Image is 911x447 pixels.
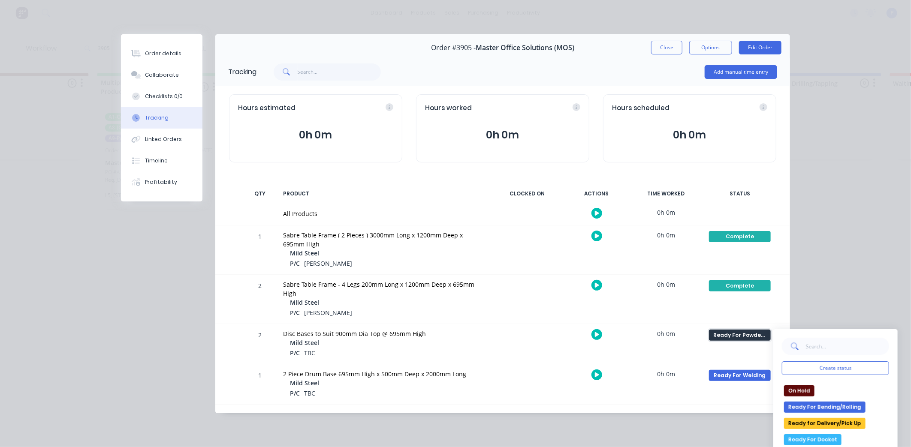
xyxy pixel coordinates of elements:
[709,330,771,341] div: Ready For Powder Coat
[784,434,842,445] button: Ready For Docket
[739,41,781,54] button: Edit Order
[290,389,300,398] span: P/C
[283,280,485,298] div: Sabre Table Frame - 4 Legs 200mm Long x 1200mm Deep x 695mm High
[283,209,485,218] div: All Products
[290,378,319,387] span: Mild Steel
[121,150,202,171] button: Timeline
[121,129,202,150] button: Linked Orders
[784,385,814,396] button: On Hold
[145,93,183,100] div: Checklists 0/0
[651,41,682,54] button: Close
[145,157,168,165] div: Timeline
[709,280,771,292] button: Complete
[290,298,319,307] span: Mild Steel
[564,185,629,203] div: ACTIONS
[709,370,771,381] div: Ready For Welding
[709,329,771,341] button: Ready For Powder Coat
[290,249,319,258] span: Mild Steel
[689,41,732,54] button: Options
[278,185,490,203] div: PRODUCT
[238,127,393,143] button: 0h 0m
[121,64,202,86] button: Collaborate
[495,185,559,203] div: CLOCKED ON
[709,231,771,243] button: Complete
[425,103,472,113] span: Hours worked
[247,325,273,364] div: 2
[290,259,300,268] span: P/C
[709,280,771,291] div: Complete
[476,44,574,52] span: Master Office Solutions (MOS)
[634,275,698,294] div: 0h 0m
[290,348,300,357] span: P/C
[805,338,889,355] input: Search...
[290,308,300,317] span: P/C
[145,71,179,79] div: Collaborate
[425,127,580,143] button: 0h 0m
[703,185,776,203] div: STATUS
[304,309,352,317] span: [PERSON_NAME]
[634,185,698,203] div: TIME WORKED
[709,231,771,242] div: Complete
[612,103,670,113] span: Hours scheduled
[247,366,273,404] div: 1
[247,276,273,324] div: 2
[247,227,273,274] div: 1
[784,418,866,429] button: Ready for Delivery/Pick Up
[121,43,202,64] button: Order details
[612,127,767,143] button: 0h 0m
[283,329,485,338] div: Disc Bases to Suit 900mm Dia Top @ 695mm High
[304,349,315,357] span: TBC
[283,369,485,378] div: 2 Piece Drum Base 695mm High x 500mm Deep x 2000mm Long
[238,103,296,113] span: Hours estimated
[634,324,698,343] div: 0h 0m
[121,107,202,129] button: Tracking
[298,63,381,81] input: Search...
[705,65,777,79] button: Add manual time entry
[784,402,866,413] button: Ready For Bending/Rolling
[283,231,485,249] div: Sabre Table Frame ( 2 Pieces ) 3000mm Long x 1200mm Deep x 695mm High
[145,50,181,57] div: Order details
[121,86,202,107] button: Checklists 0/0
[634,364,698,384] div: 0h 0m
[634,203,698,222] div: 0h 0m
[145,135,182,143] div: Linked Orders
[121,171,202,193] button: Profitability
[709,369,771,381] button: Ready For Welding
[304,259,352,267] span: [PERSON_NAME]
[431,44,476,52] span: Order #3905 -
[290,338,319,347] span: Mild Steel
[145,178,177,186] div: Profitability
[145,114,169,122] div: Tracking
[247,185,273,203] div: QTY
[782,361,889,375] button: Create status
[304,389,315,397] span: TBC
[228,67,256,77] div: Tracking
[634,225,698,245] div: 0h 0m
